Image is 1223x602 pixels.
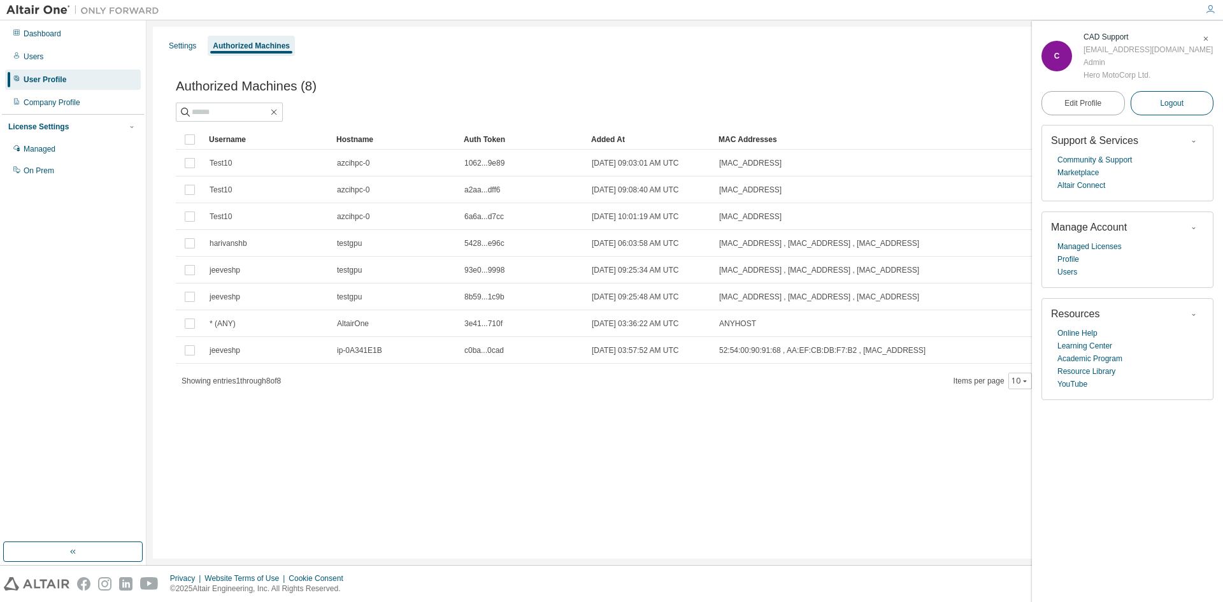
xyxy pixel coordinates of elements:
[1051,135,1138,146] span: Support & Services
[1057,154,1132,166] a: Community & Support
[719,185,782,195] span: [MAC_ADDRESS]
[719,238,919,248] span: [MAC_ADDRESS] , [MAC_ADDRESS] , [MAC_ADDRESS]
[1057,179,1105,192] a: Altair Connect
[77,577,90,591] img: facebook.svg
[24,166,54,176] div: On Prem
[719,211,782,222] span: [MAC_ADDRESS]
[592,345,679,355] span: [DATE] 03:57:52 AM UTC
[337,185,369,195] span: azcihpc-0
[140,577,159,591] img: youtube.svg
[1160,97,1184,110] span: Logout
[1057,240,1122,253] a: Managed Licenses
[213,41,290,51] div: Authorized Machines
[24,75,66,85] div: User Profile
[1084,43,1213,56] div: [EMAIL_ADDRESS][DOMAIN_NAME]
[954,373,1032,389] span: Items per page
[1057,166,1099,179] a: Marketplace
[337,345,382,355] span: ip-0A341E1B
[210,238,247,248] span: harivanshb
[719,129,1060,150] div: MAC Addresses
[8,122,69,132] div: License Settings
[170,584,351,594] p: © 2025 Altair Engineering, Inc. All Rights Reserved.
[591,129,708,150] div: Added At
[464,238,504,248] span: 5428...e96c
[464,345,504,355] span: c0ba...0cad
[719,158,782,168] span: [MAC_ADDRESS]
[1064,98,1101,108] span: Edit Profile
[24,29,61,39] div: Dashboard
[1051,308,1099,319] span: Resources
[289,573,350,584] div: Cookie Consent
[1057,327,1098,340] a: Online Help
[1057,378,1087,391] a: YouTube
[4,577,69,591] img: altair_logo.svg
[1131,91,1214,115] button: Logout
[592,265,679,275] span: [DATE] 09:25:34 AM UTC
[719,265,919,275] span: [MAC_ADDRESS] , [MAC_ADDRESS] , [MAC_ADDRESS]
[1057,365,1115,378] a: Resource Library
[1057,253,1079,266] a: Profile
[464,158,504,168] span: 1062...9e89
[464,319,503,329] span: 3e41...710f
[464,292,504,302] span: 8b59...1c9b
[337,158,369,168] span: azcihpc-0
[719,292,919,302] span: [MAC_ADDRESS] , [MAC_ADDRESS] , [MAC_ADDRESS]
[464,185,501,195] span: a2aa...dff6
[1057,340,1112,352] a: Learning Center
[24,144,55,154] div: Managed
[337,319,369,329] span: AltairOne
[1012,376,1029,386] button: 10
[176,79,317,94] span: Authorized Machines (8)
[1084,56,1213,69] div: Admin
[336,129,454,150] div: Hostname
[1051,222,1127,233] span: Manage Account
[169,41,196,51] div: Settings
[6,4,166,17] img: Altair One
[210,265,240,275] span: jeeveshp
[592,185,679,195] span: [DATE] 09:08:40 AM UTC
[210,158,232,168] span: Test10
[592,319,679,329] span: [DATE] 03:36:22 AM UTC
[182,376,281,385] span: Showing entries 1 through 8 of 8
[464,265,504,275] span: 93e0...9998
[1057,266,1077,278] a: Users
[210,319,236,329] span: * (ANY)
[98,577,111,591] img: instagram.svg
[119,577,132,591] img: linkedin.svg
[592,238,679,248] span: [DATE] 06:03:58 AM UTC
[464,129,581,150] div: Auth Token
[592,158,679,168] span: [DATE] 09:03:01 AM UTC
[24,52,43,62] div: Users
[210,345,240,355] span: jeeveshp
[337,211,369,222] span: azcihpc-0
[337,292,362,302] span: testgpu
[592,211,679,222] span: [DATE] 10:01:19 AM UTC
[1084,31,1213,43] div: CAD Support
[209,129,326,150] div: Username
[1041,91,1125,115] a: Edit Profile
[337,238,362,248] span: testgpu
[719,319,756,329] span: ANYHOST
[719,345,926,355] span: 52:54:00:90:91:68 , AA:EF:CB:DB:F7:B2 , [MAC_ADDRESS]
[464,211,504,222] span: 6a6a...d7cc
[24,97,80,108] div: Company Profile
[170,573,204,584] div: Privacy
[210,211,232,222] span: Test10
[204,573,289,584] div: Website Terms of Use
[592,292,679,302] span: [DATE] 09:25:48 AM UTC
[337,265,362,275] span: testgpu
[1084,69,1213,82] div: Hero MotoCorp Ltd.
[210,185,232,195] span: Test10
[1057,352,1122,365] a: Academic Program
[210,292,240,302] span: jeeveshp
[1054,52,1060,61] span: C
